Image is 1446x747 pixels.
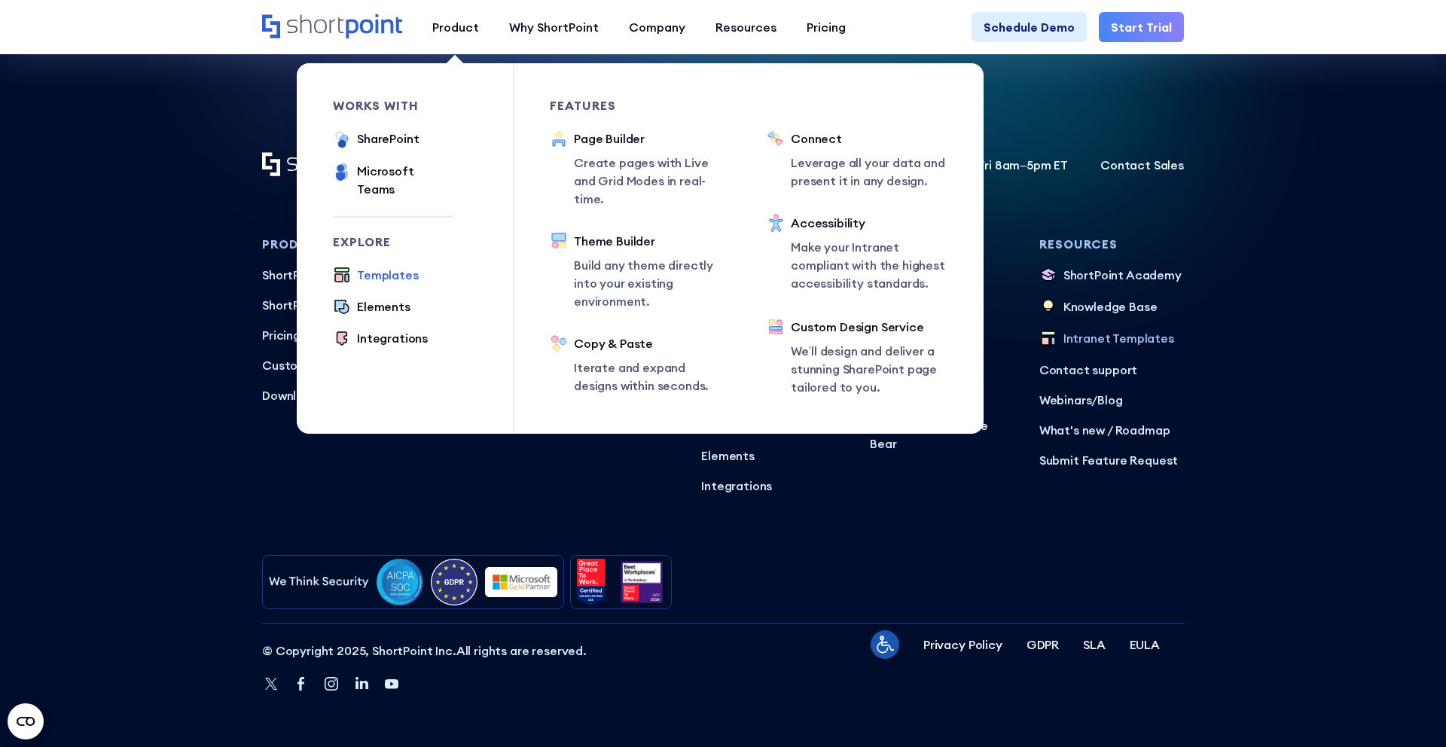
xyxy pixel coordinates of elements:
[262,266,479,284] p: SharePoint
[357,266,419,284] div: Templates
[357,329,428,347] div: Integrations
[1039,421,1184,439] a: What's new / Roadmap
[262,675,280,694] a: Twitter
[700,12,792,42] a: Resources
[8,703,44,739] button: Open CMP widget
[1039,392,1092,407] a: Webinars
[1063,297,1158,317] p: Knowledge Base
[262,643,456,658] span: © Copyright 2025, ShortPoint Inc.
[262,296,479,314] a: ShortPoint forMicrosoft Teams
[574,334,731,352] div: Copy & Paste
[357,297,410,316] div: Elements
[262,152,402,178] a: Home
[1039,391,1184,409] p: /
[1100,156,1184,174] p: Contact Sales
[333,130,419,150] a: SharePoint
[701,477,846,495] a: Integrations
[1027,636,1059,654] a: GDPR
[1039,297,1184,317] a: Knowledge Base
[948,156,1068,174] p: Mon–Fri 8am–5pm ET
[574,256,731,310] p: Build any theme directly into your existing environment.
[1175,572,1446,747] iframe: Chat Widget
[972,12,1087,42] a: Schedule Demo
[333,266,419,285] a: Templates
[262,238,479,252] h3: Products
[333,329,428,349] a: Integrations
[262,642,587,660] p: All rights are reserved.
[333,162,453,198] a: Microsoft Teams
[791,342,947,396] p: We’ll design and deliver a stunning SharePoint page tailored to you.
[1039,329,1184,349] a: Intranet Templates
[715,18,776,36] div: Resources
[923,636,1002,654] a: Privacy Policy
[417,12,494,42] a: Product
[767,214,947,294] a: AccessibilityMake your Intranet compliant with the highest accessibility standards.
[870,416,1014,453] a: [PERSON_NAME] The Bear
[322,675,340,694] a: Instagram
[509,18,599,36] div: Why ShortPoint
[262,297,343,313] span: ShortPoint for
[767,130,947,190] a: ConnectLeverage all your data and present it in any design.
[333,297,410,317] a: Elements
[1130,636,1160,654] a: EULA
[262,266,479,284] a: ShortPoint forSharePoint
[333,236,453,248] div: Explore
[494,12,614,42] a: Why ShortPoint
[357,162,453,198] div: Microsoft Teams
[357,130,419,148] div: SharePoint
[791,130,947,148] div: Connect
[574,232,731,250] div: Theme Builder
[550,130,731,208] a: Page BuilderCreate pages with Live and Grid Modes in real-time.
[1063,329,1174,349] p: Intranet Templates
[574,358,731,395] p: Iterate and expand designs within seconds.
[550,232,731,310] a: Theme BuilderBuild any theme directly into your existing environment.
[701,447,846,465] a: Elements
[807,18,846,36] div: Pricing
[792,12,861,42] a: Pricing
[383,675,401,694] a: Youtube
[550,334,731,395] a: Copy & PasteIterate and expand designs within seconds.
[614,12,700,42] a: Company
[1039,361,1184,379] a: Contact support
[767,318,947,398] a: Custom Design ServiceWe’ll design and deliver a stunning SharePoint page tailored to you.
[629,18,685,36] div: Company
[1083,636,1106,654] a: SLA
[262,267,343,282] span: ShortPoint for
[574,130,731,148] div: Page Builder
[1039,266,1184,285] a: ShortPoint Academy
[262,356,479,374] a: Custom Design Service
[333,99,453,111] div: works with
[550,99,731,111] div: Features
[262,14,402,40] a: Home
[262,296,479,314] p: Microsoft Teams
[1099,12,1184,42] a: Start Trial
[1063,266,1182,285] p: ShortPoint Academy
[262,386,479,404] a: Download ShortPoint
[292,675,310,694] a: Facebook
[791,214,947,232] div: Accessibility
[791,154,947,190] p: Leverage all your data and present it in any design.
[1097,392,1122,407] a: Blog
[574,154,731,208] p: Create pages with Live and Grid Modes in real-time.
[1039,238,1184,252] h3: Resources
[352,675,371,694] a: Linkedin
[432,18,479,36] div: Product
[262,326,479,344] a: Pricing
[791,238,947,292] p: Make your Intranet compliant with the highest accessibility standards.
[791,318,947,336] div: Custom Design Service
[1039,451,1184,469] a: Submit Feature Request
